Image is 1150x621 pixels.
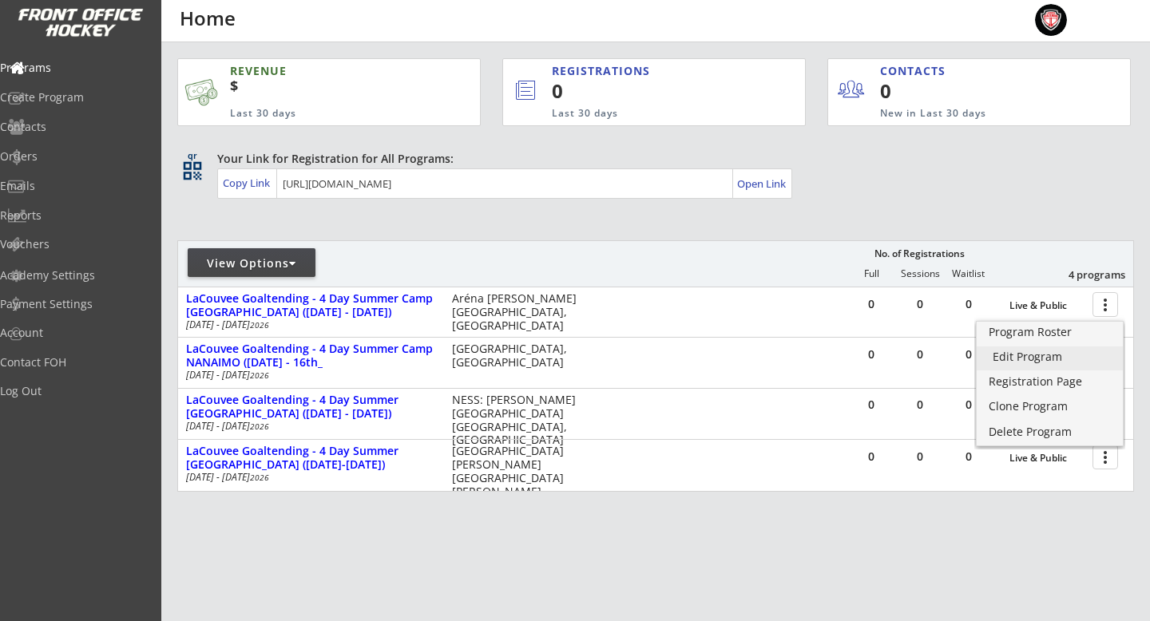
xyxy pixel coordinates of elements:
[186,292,435,319] div: LaCouvee Goaltending - 4 Day Summer Camp [GEOGRAPHIC_DATA] ([DATE] - [DATE])
[847,349,895,360] div: 0
[552,63,734,79] div: REGISTRATIONS
[186,445,435,472] div: LaCouvee Goaltending - 4 Day Summer [GEOGRAPHIC_DATA] ([DATE]-[DATE])
[870,248,969,259] div: No. of Registrations
[217,151,1085,167] div: Your Link for Registration for All Programs:
[737,177,787,191] div: Open Link
[989,401,1111,412] div: Clone Program
[896,268,944,279] div: Sessions
[180,159,204,183] button: qr_code
[896,299,944,310] div: 0
[452,445,577,512] div: [GEOGRAPHIC_DATA][PERSON_NAME] [GEOGRAPHIC_DATA][PERSON_NAME][GEOGRAPHIC_DATA]
[993,351,1107,362] div: Edit Program
[945,349,993,360] div: 0
[1092,445,1118,469] button: more_vert
[250,421,269,432] em: 2026
[552,107,740,121] div: Last 30 days
[880,77,978,105] div: 0
[989,376,1111,387] div: Registration Page
[989,426,1111,437] div: Delete Program
[847,399,895,410] div: 0
[188,255,315,271] div: View Options
[452,394,577,447] div: NESS: [PERSON_NAME][GEOGRAPHIC_DATA] [GEOGRAPHIC_DATA], [GEOGRAPHIC_DATA]
[186,342,435,370] div: LaCouvee Goaltending - 4 Day Summer Camp NANAIMO ([DATE] - 16th_
[977,346,1123,370] a: Edit Program
[944,268,992,279] div: Waitlist
[847,451,895,462] div: 0
[186,394,435,421] div: LaCouvee Goaltending - 4 Day Summer [GEOGRAPHIC_DATA] ([DATE] - [DATE])
[847,299,895,310] div: 0
[182,151,201,161] div: qr
[945,399,993,410] div: 0
[186,473,430,482] div: [DATE] - [DATE]
[880,107,1056,121] div: New in Last 30 days
[737,172,787,195] a: Open Link
[977,322,1123,346] a: Program Roster
[250,472,269,483] em: 2026
[896,349,944,360] div: 0
[1042,267,1125,282] div: 4 programs
[186,421,430,431] div: [DATE] - [DATE]
[896,399,944,410] div: 0
[1092,292,1118,317] button: more_vert
[945,299,993,310] div: 0
[880,63,953,79] div: CONTACTS
[452,292,577,332] div: Aréna [PERSON_NAME] [GEOGRAPHIC_DATA], [GEOGRAPHIC_DATA]
[896,451,944,462] div: 0
[452,342,577,370] div: [GEOGRAPHIC_DATA], [GEOGRAPHIC_DATA]
[1009,453,1085,464] div: Live & Public
[230,76,238,95] sup: $
[186,320,430,330] div: [DATE] - [DATE]
[250,370,269,381] em: 2026
[989,326,1111,338] div: Program Roster
[250,319,269,330] em: 2026
[552,77,751,105] div: 0
[977,371,1123,395] a: Registration Page
[945,451,993,462] div: 0
[230,63,406,79] div: REVENUE
[223,176,273,190] div: Copy Link
[847,268,895,279] div: Full
[230,107,406,121] div: Last 30 days
[1009,300,1085,311] div: Live & Public
[186,370,430,380] div: [DATE] - [DATE]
